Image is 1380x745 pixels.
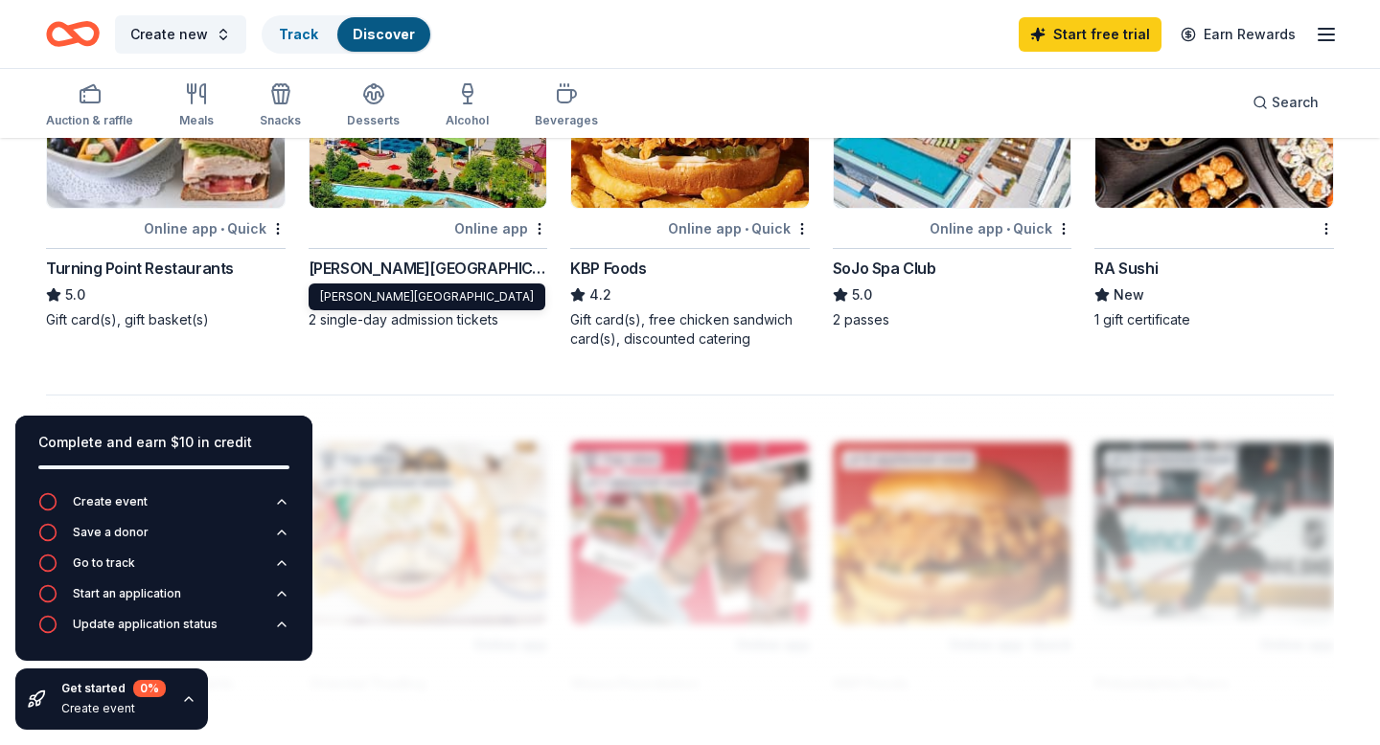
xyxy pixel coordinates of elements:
button: Beverages [535,75,598,138]
div: 2 single-day admission tickets [309,310,548,329]
span: New [1114,283,1144,306]
a: Image for KBP Foods8 applieslast weekOnline app•QuickKBP Foods4.2Gift card(s), free chicken sandw... [570,25,810,349]
div: Meals [179,113,214,128]
div: [PERSON_NAME][GEOGRAPHIC_DATA] [309,257,548,280]
div: Create event [61,701,166,716]
button: Save a donor [38,523,289,553]
div: Gift card(s), gift basket(s) [46,310,286,329]
span: • [220,221,224,237]
button: Snacks [260,75,301,138]
div: Desserts [347,113,400,128]
span: Search [1272,91,1319,114]
button: TrackDiscover [262,15,432,54]
a: Earn Rewards [1169,17,1307,52]
button: Alcohol [446,75,489,138]
button: Go to track [38,553,289,584]
button: Start an application [38,584,289,615]
div: [PERSON_NAME][GEOGRAPHIC_DATA] [309,283,545,310]
span: 4.2 [589,283,611,306]
button: Auction & raffle [46,75,133,138]
div: Online app Quick [144,216,286,240]
a: Home [46,11,100,56]
button: Meals [179,75,214,138]
a: Discover [353,26,415,42]
div: Go to track [73,555,135,571]
div: Alcohol [446,113,489,128]
div: KBP Foods [570,257,646,280]
a: Image for Turning Point RestaurantsTop rated3 applieslast weekOnline app•QuickTurning Point Resta... [46,25,286,329]
div: Gift card(s), free chicken sandwich card(s), discounted catering [570,310,810,349]
button: Desserts [347,75,400,138]
span: 5.0 [852,283,872,306]
div: Turning Point Restaurants [46,257,234,280]
span: 5.0 [65,283,85,306]
div: 2 passes [833,310,1072,329]
a: Start free trial [1019,17,1161,52]
button: Create new [115,15,246,54]
div: Update application status [73,617,218,632]
a: Track [279,26,318,42]
div: Beverages [535,113,598,128]
span: • [1006,221,1010,237]
button: Update application status [38,615,289,645]
div: Get started [61,680,166,697]
div: Snacks [260,113,301,128]
a: Image for Dorney Park & Wildwater KingdomOnline app[PERSON_NAME][GEOGRAPHIC_DATA]New2 single-day ... [309,25,548,329]
div: Save a donor [73,525,149,540]
button: Search [1237,83,1334,122]
span: • [745,221,748,237]
div: Create event [73,494,148,509]
div: Auction & raffle [46,113,133,128]
div: Online app [454,216,547,240]
div: 0 % [133,680,166,697]
div: Online app Quick [668,216,810,240]
div: Start an application [73,586,181,601]
button: Create event [38,492,289,523]
span: Create new [130,23,208,46]
div: RA Sushi [1094,257,1158,280]
div: 1 gift certificate [1094,310,1334,329]
a: Image for RA Sushi1 applylast weekRA SushiNew1 gift certificate [1094,25,1334,329]
div: SoJo Spa Club [833,257,936,280]
div: Online app Quick [930,216,1071,240]
a: Image for SoJo Spa Club2 applieslast weekLocalOnline app•QuickSoJo Spa Club5.02 passes [833,25,1072,329]
div: Complete and earn $10 in credit [38,431,289,454]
